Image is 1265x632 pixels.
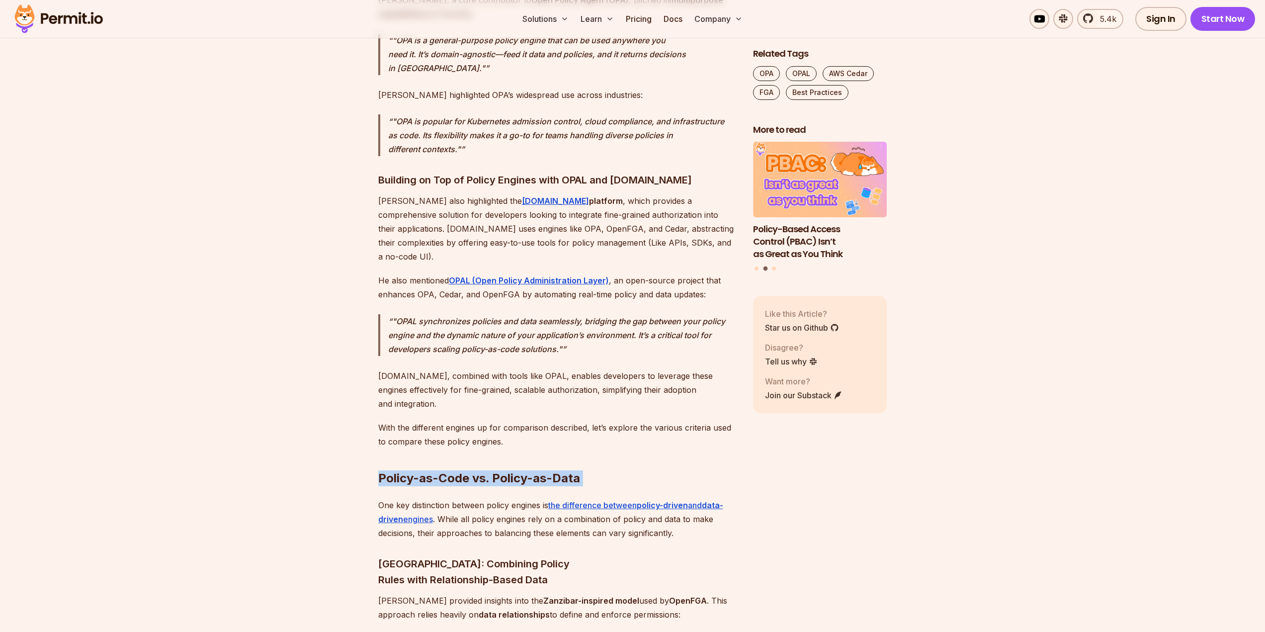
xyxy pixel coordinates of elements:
button: Go to slide 3 [772,267,776,271]
p: Want more? [765,375,843,387]
a: Pricing [622,9,656,29]
strong: OpenFGA [669,596,707,606]
p: With the different engines up for comparison described, let’s explore the various criteria used t... [378,421,737,449]
strong: policy-driven [637,500,688,510]
a: Star us on Github [765,322,839,334]
p: Disagree? [765,342,818,354]
button: Go to slide 2 [763,267,767,271]
a: Join our Substack [765,389,843,401]
a: Sign In [1135,7,1186,31]
li: 2 of 3 [753,142,887,261]
p: Like this Article? [765,308,839,320]
h2: Related Tags [753,48,887,60]
p: He also mentioned , an open-source project that enhances OPA, Cedar, and OpenFGA by automating re... [378,273,737,301]
img: Policy-Based Access Control (PBAC) Isn’t as Great as You Think [753,142,887,218]
p: [PERSON_NAME] highlighted OPA’s widespread use across industries: [378,88,737,102]
h2: More to read [753,124,887,136]
p: [PERSON_NAME] provided insights into the used by . This approach relies heavily on to define and ... [378,594,737,622]
a: OPAL (Open Policy Administration Layer) [449,275,609,285]
a: OPA [753,66,780,81]
p: "OPA is popular for Kubernetes admission control, cloud compliance, and infrastructure as code. I... [388,114,737,156]
strong: data relationships [479,610,550,620]
a: FGA [753,85,780,100]
p: "OPAL synchronizes policies and data seamlessly, bridging the gap between your policy engine and ... [388,314,737,356]
h3: Policy-Based Access Control (PBAC) Isn’t as Great as You Think [753,223,887,260]
a: Best Practices [786,85,848,100]
p: "OPA is a general-purpose policy engine that can be used anywhere you need it. It’s domain-agnost... [388,33,737,75]
button: Company [690,9,747,29]
a: Policy-Based Access Control (PBAC) Isn’t as Great as You ThinkPolicy-Based Access Control (PBAC) ... [753,142,887,261]
a: Tell us why [765,356,818,367]
h2: Policy-as-Code vs. Policy-as-Data [378,431,737,486]
a: OPAL [786,66,817,81]
a: [DOMAIN_NAME] [522,196,589,206]
img: Permit logo [10,2,107,36]
p: One key distinction between policy engines is . While all policy engines rely on a combination of... [378,498,737,540]
p: [PERSON_NAME] also highlighted the , which provides a comprehensive solution for developers looki... [378,194,737,264]
span: 5.4k [1094,13,1116,25]
a: the difference betweenpolicy-drivenanddata-drivenengines [378,500,723,524]
h3: Building on Top of Policy Engines with OPAL and [DOMAIN_NAME] [378,172,737,188]
strong: platform [589,196,623,206]
a: Docs [660,9,686,29]
a: 5.4k [1077,9,1123,29]
strong: Zanzibar-inspired model [543,596,639,606]
h3: [GEOGRAPHIC_DATA]: Combining Policy Rules with Relationship-Based Data [378,556,737,588]
strong: data-driven [378,500,723,524]
button: Solutions [518,9,573,29]
div: Posts [753,142,887,272]
a: Start Now [1190,7,1256,31]
button: Learn [577,9,618,29]
p: [DOMAIN_NAME], combined with tools like OPAL, enables developers to leverage these engines effect... [378,369,737,411]
button: Go to slide 1 [755,267,759,271]
a: AWS Cedar [823,66,874,81]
